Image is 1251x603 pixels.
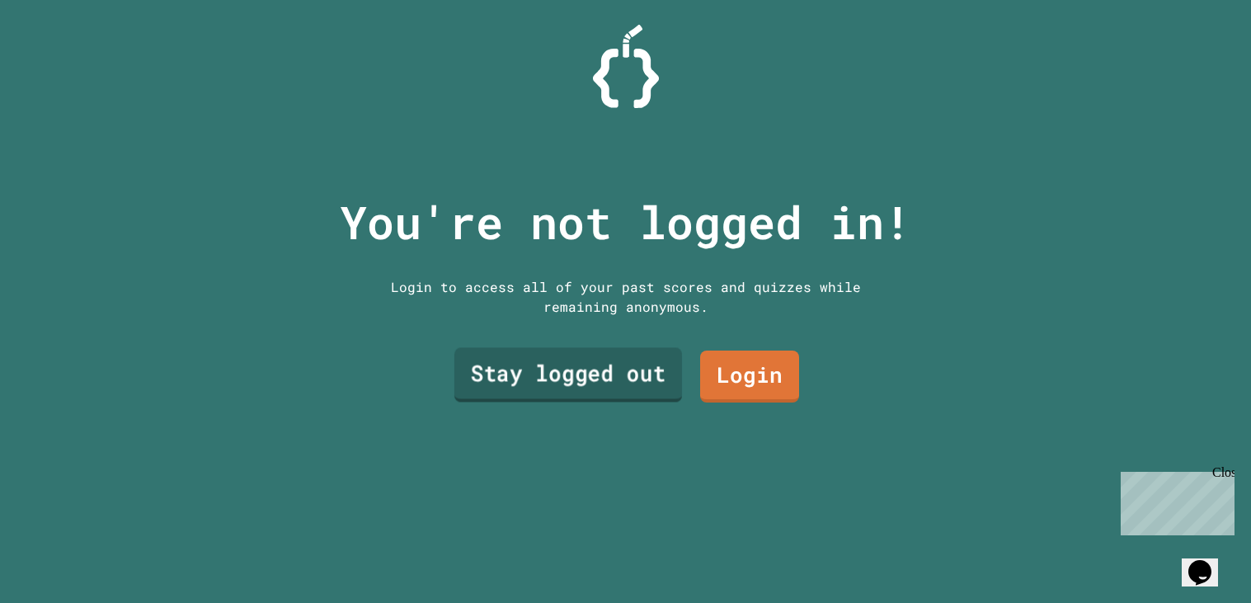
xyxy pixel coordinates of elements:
[593,25,659,108] img: Logo.svg
[379,277,873,317] div: Login to access all of your past scores and quizzes while remaining anonymous.
[454,348,681,403] a: Stay logged out
[1182,537,1235,587] iframe: chat widget
[1114,465,1235,535] iframe: chat widget
[340,188,911,257] p: You're not logged in!
[7,7,114,105] div: Chat with us now!Close
[700,351,799,403] a: Login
